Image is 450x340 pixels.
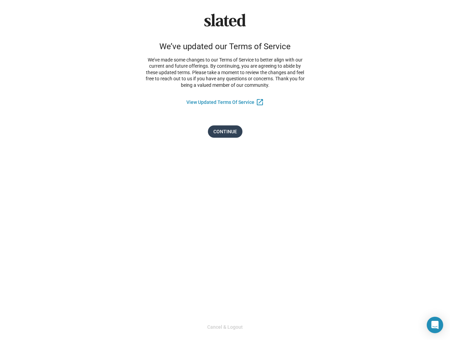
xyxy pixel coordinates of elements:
[159,42,291,51] div: We’ve updated our Terms of Service
[213,125,237,138] span: Continue
[186,99,254,105] a: View Updated Terms Of Service
[256,98,264,106] mat-icon: open_in_new
[427,317,443,333] div: Open Intercom Messenger
[207,324,243,330] a: Cancel & Logout
[208,125,242,138] button: Continue
[143,57,307,89] p: We’ve made some changes to our Terms of Service to better align with our current and future offer...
